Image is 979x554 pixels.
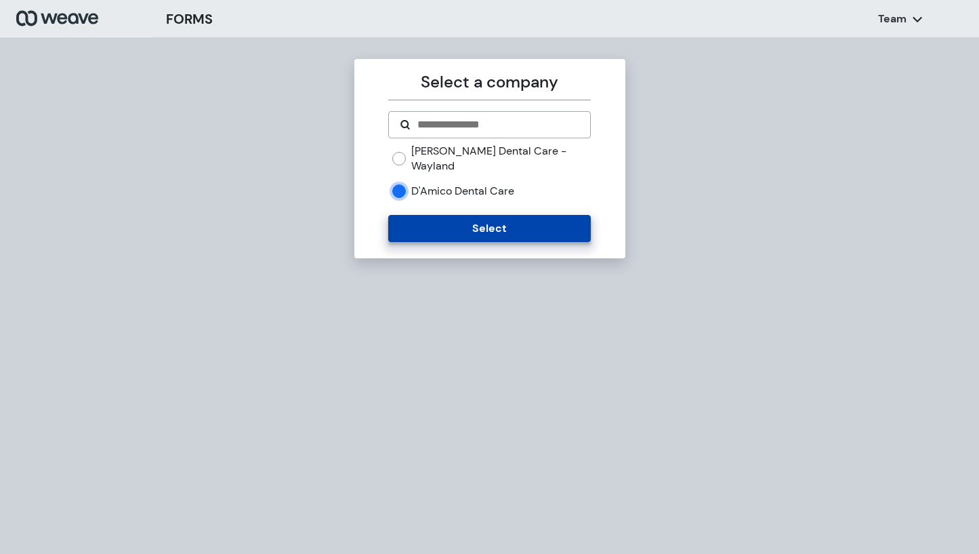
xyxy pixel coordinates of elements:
[411,144,591,173] label: [PERSON_NAME] Dental Care - Wayland
[416,117,579,133] input: Search
[166,9,213,29] h3: FORMS
[388,215,591,242] button: Select
[388,70,591,94] p: Select a company
[878,12,907,26] p: Team
[411,184,514,199] label: D'Amico Dental Care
